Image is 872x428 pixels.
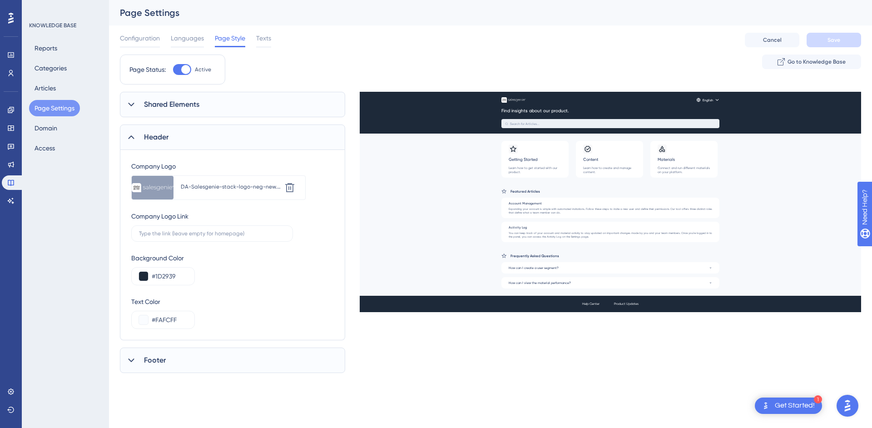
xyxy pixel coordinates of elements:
img: file-1750068114522.svg [132,183,173,193]
span: Texts [256,33,271,44]
button: Articles [29,80,61,96]
iframe: UserGuiding AI Assistant Launcher [834,392,861,419]
span: Footer [144,355,166,366]
span: Need Help? [21,2,57,13]
div: Page Settings [120,6,838,19]
span: Cancel [763,36,782,44]
div: DA-Salesgenie-stack-logo-neg-new.svg [181,183,281,190]
input: Type the link (leave empty for homepage) [139,230,285,237]
button: Cancel [745,33,799,47]
div: Page Status: [129,64,166,75]
button: Save [807,33,861,47]
button: Categories [29,60,72,76]
span: Save [827,36,840,44]
div: Background Color [131,253,195,264]
div: Company Logo [131,161,306,172]
div: Get Started! [775,401,815,411]
button: Go to Knowledge Base [762,55,861,69]
span: Configuration [120,33,160,44]
div: KNOWLEDGE BASE [29,22,76,29]
div: 1 [814,395,822,403]
div: Company Logo Link [131,211,188,222]
span: Active [195,66,211,73]
button: Domain [29,120,63,136]
div: Text Color [131,296,195,307]
button: Access [29,140,60,156]
button: Reports [29,40,63,56]
span: Go to Knowledge Base [788,58,846,65]
img: launcher-image-alternative-text [760,400,771,411]
span: Header [144,132,168,143]
span: Shared Elements [144,99,199,110]
div: Open Get Started! checklist, remaining modules: 1 [755,398,822,414]
button: Page Settings [29,100,80,116]
span: Languages [171,33,204,44]
span: Page Style [215,33,245,44]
